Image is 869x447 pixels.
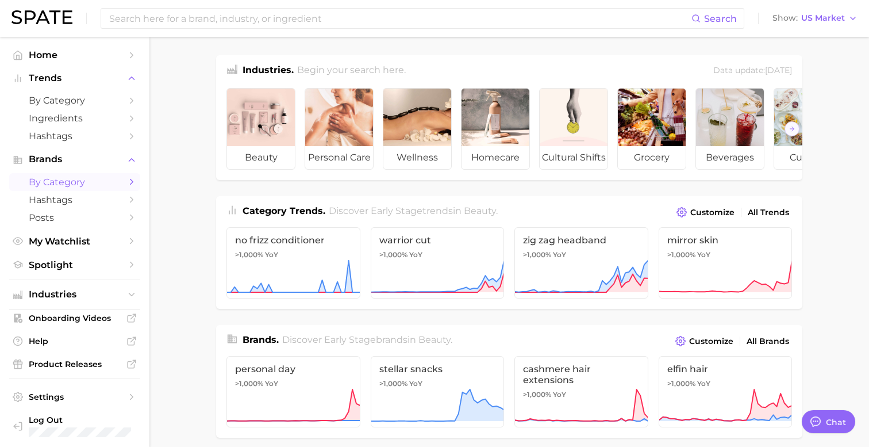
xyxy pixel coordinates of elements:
[553,250,566,259] span: YoY
[462,146,529,169] span: homecare
[672,333,736,349] button: Customize
[9,333,140,350] a: Help
[226,227,360,299] a: no frizz conditioner>1,000% YoY
[108,9,691,28] input: Search here for a brand, industry, or ingredient
[235,364,352,375] span: personal day
[523,364,640,385] span: cashmere hair extensions
[523,250,551,259] span: >1,000%
[29,194,121,205] span: Hashtags
[744,334,792,349] a: All Brands
[696,146,764,169] span: beverages
[774,146,842,169] span: culinary
[243,63,294,79] h1: Industries.
[226,356,360,427] a: personal day>1,000% YoY
[9,232,140,250] a: My Watchlist
[695,88,764,170] a: beverages
[29,236,121,247] span: My Watchlist
[227,146,295,169] span: beauty
[29,154,121,165] span: Brands
[9,388,140,406] a: Settings
[667,364,784,375] span: elfin hair
[553,390,566,399] span: YoY
[659,227,793,299] a: mirror skin>1,000% YoY
[226,88,295,170] a: beauty
[29,359,121,369] span: Product Releases
[29,49,121,60] span: Home
[29,259,121,270] span: Spotlight
[9,191,140,209] a: Hashtags
[523,390,551,399] span: >1,000%
[514,227,648,299] a: zig zag headband>1,000% YoY
[9,310,140,327] a: Onboarding Videos
[243,334,279,345] span: Brands .
[9,127,140,145] a: Hashtags
[9,151,140,168] button: Brands
[265,250,278,259] span: YoY
[29,212,121,223] span: Posts
[409,250,422,259] span: YoY
[29,392,121,402] span: Settings
[674,204,737,220] button: Customize
[235,235,352,246] span: no frizz conditioner
[282,334,452,345] span: Discover Early Stage brands in .
[371,356,505,427] a: stellar snacks>1,000% YoY
[29,131,121,142] span: Hashtags
[697,250,710,259] span: YoY
[659,356,793,427] a: elfin hair>1,000% YoY
[29,313,121,323] span: Onboarding Videos
[539,88,608,170] a: cultural shifts
[379,250,407,259] span: >1,000%
[514,356,648,427] a: cashmere hair extensions>1,000% YoY
[748,208,789,217] span: All Trends
[770,11,860,26] button: ShowUS Market
[371,227,505,299] a: warrior cut>1,000% YoY
[667,235,784,246] span: mirror skin
[29,177,121,188] span: by Category
[9,46,140,64] a: Home
[9,286,140,303] button: Industries
[383,88,452,170] a: wellness
[747,337,789,346] span: All Brands
[540,146,607,169] span: cultural shifts
[713,63,792,79] div: Data update: [DATE]
[464,205,496,216] span: beauty
[801,15,845,21] span: US Market
[11,10,72,24] img: SPATE
[297,63,406,79] h2: Begin your search here.
[704,13,737,24] span: Search
[383,146,451,169] span: wellness
[9,70,140,87] button: Trends
[9,109,140,127] a: Ingredients
[329,205,498,216] span: Discover Early Stage trends in .
[9,209,140,227] a: Posts
[305,88,374,170] a: personal care
[29,113,121,124] span: Ingredients
[618,146,686,169] span: grocery
[667,250,695,259] span: >1,000%
[305,146,373,169] span: personal care
[29,73,121,83] span: Trends
[9,256,140,274] a: Spotlight
[690,208,735,217] span: Customize
[523,235,640,246] span: zig zag headband
[235,250,263,259] span: >1,000%
[29,336,121,346] span: Help
[617,88,686,170] a: grocery
[697,379,710,388] span: YoY
[265,379,278,388] span: YoY
[9,91,140,109] a: by Category
[418,334,451,345] span: beauty
[243,205,325,216] span: Category Trends .
[29,289,121,300] span: Industries
[785,121,799,136] button: Scroll Right
[9,173,140,191] a: by Category
[9,411,140,441] a: Log out. Currently logged in with e-mail hassan@jingdaily.com.
[379,379,407,388] span: >1,000%
[29,95,121,106] span: by Category
[379,235,496,246] span: warrior cut
[235,379,263,388] span: >1,000%
[667,379,695,388] span: >1,000%
[379,364,496,375] span: stellar snacks
[745,205,792,220] a: All Trends
[774,88,843,170] a: culinary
